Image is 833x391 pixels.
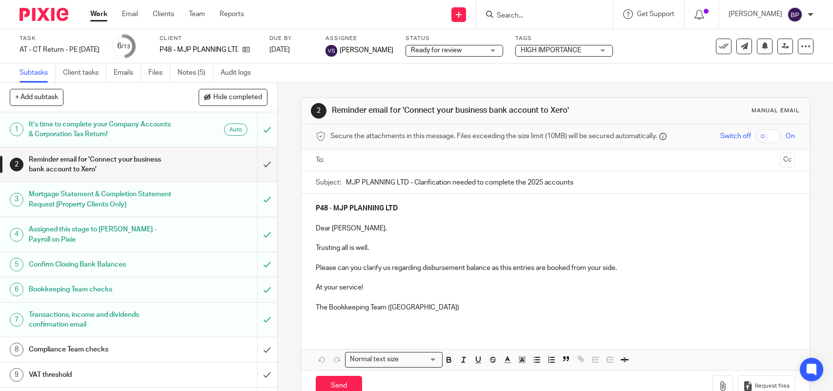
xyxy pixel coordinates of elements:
[213,94,262,102] span: Hide completed
[29,342,175,357] h1: Compliance Team checks
[786,131,795,141] span: On
[220,9,244,19] a: Reports
[780,153,795,167] button: Cc
[224,123,247,136] div: Auto
[114,63,141,82] a: Emails
[20,35,100,42] label: Task
[29,368,175,382] h1: VAT threshold
[720,131,751,141] span: Switch off
[787,7,803,22] img: svg%3E
[332,105,576,116] h1: Reminder email for 'Connect your business bank account to Xero'
[20,45,100,55] div: AT - CT Return - PE [DATE]
[20,8,68,21] img: Pixie
[29,257,175,272] h1: Confirm Closing Bank Balances
[10,123,23,136] div: 1
[347,354,401,365] span: Normal text size
[330,131,657,141] span: Secure the attachments in this message. Files exceeding the size limit (10MB) will be secured aut...
[90,9,107,19] a: Work
[316,303,794,312] p: The Bookkeeping Team ([GEOGRAPHIC_DATA])
[10,193,23,206] div: 3
[160,35,257,42] label: Client
[325,45,337,57] img: svg%3E
[637,11,674,18] span: Get Support
[406,35,503,42] label: Status
[20,45,100,55] div: AT - CT Return - PE 31-05-2025
[10,228,23,242] div: 4
[411,47,462,54] span: Ready for review
[29,222,175,247] h1: Assigned this stage to [PERSON_NAME] - Payroll on Pixie
[221,63,258,82] a: Audit logs
[160,45,238,55] p: P48 - MJP PLANNING LTD
[269,46,290,53] span: [DATE]
[63,63,106,82] a: Client tasks
[515,35,613,42] label: Tags
[122,44,130,49] small: /13
[189,9,205,19] a: Team
[29,282,175,297] h1: Bookkeeping Team checks
[10,158,23,171] div: 2
[311,103,326,119] div: 2
[316,283,794,292] p: At your service!
[199,89,267,105] button: Hide completed
[269,35,313,42] label: Due by
[153,9,174,19] a: Clients
[316,224,794,233] p: Dear [PERSON_NAME],
[20,63,56,82] a: Subtasks
[10,313,23,327] div: 7
[729,9,782,19] p: [PERSON_NAME]
[325,35,393,42] label: Assignee
[148,63,170,82] a: Files
[29,187,175,212] h1: Mortgage Statement & Completion Statement Request [Property Clients Only]
[29,117,175,142] h1: It's time to complete your Company Accounts & Corporation Tax Return!
[117,41,130,52] div: 6
[316,243,794,253] p: Trusting all is well.
[755,382,790,390] span: Request files
[29,152,175,177] h1: Reminder email for 'Connect your business bank account to Xero'
[340,45,393,55] span: [PERSON_NAME]
[752,107,800,115] div: Manual email
[10,89,63,105] button: + Add subtask
[10,343,23,356] div: 8
[122,9,138,19] a: Email
[496,12,584,21] input: Search
[10,283,23,296] div: 6
[316,205,398,212] strong: P48 - MJP PLANNING LTD
[29,308,175,332] h1: Transactions, income and dividends confirmation email
[316,178,341,187] label: Subject:
[402,354,437,365] input: Search for option
[10,258,23,271] div: 5
[178,63,213,82] a: Notes (5)
[345,352,443,367] div: Search for option
[10,368,23,382] div: 9
[316,155,326,165] label: To:
[521,47,581,54] span: HIGH IMPORTANCE
[316,263,794,273] p: Please can you clarify us regarding disbursement balance as this entries are booked from your side.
